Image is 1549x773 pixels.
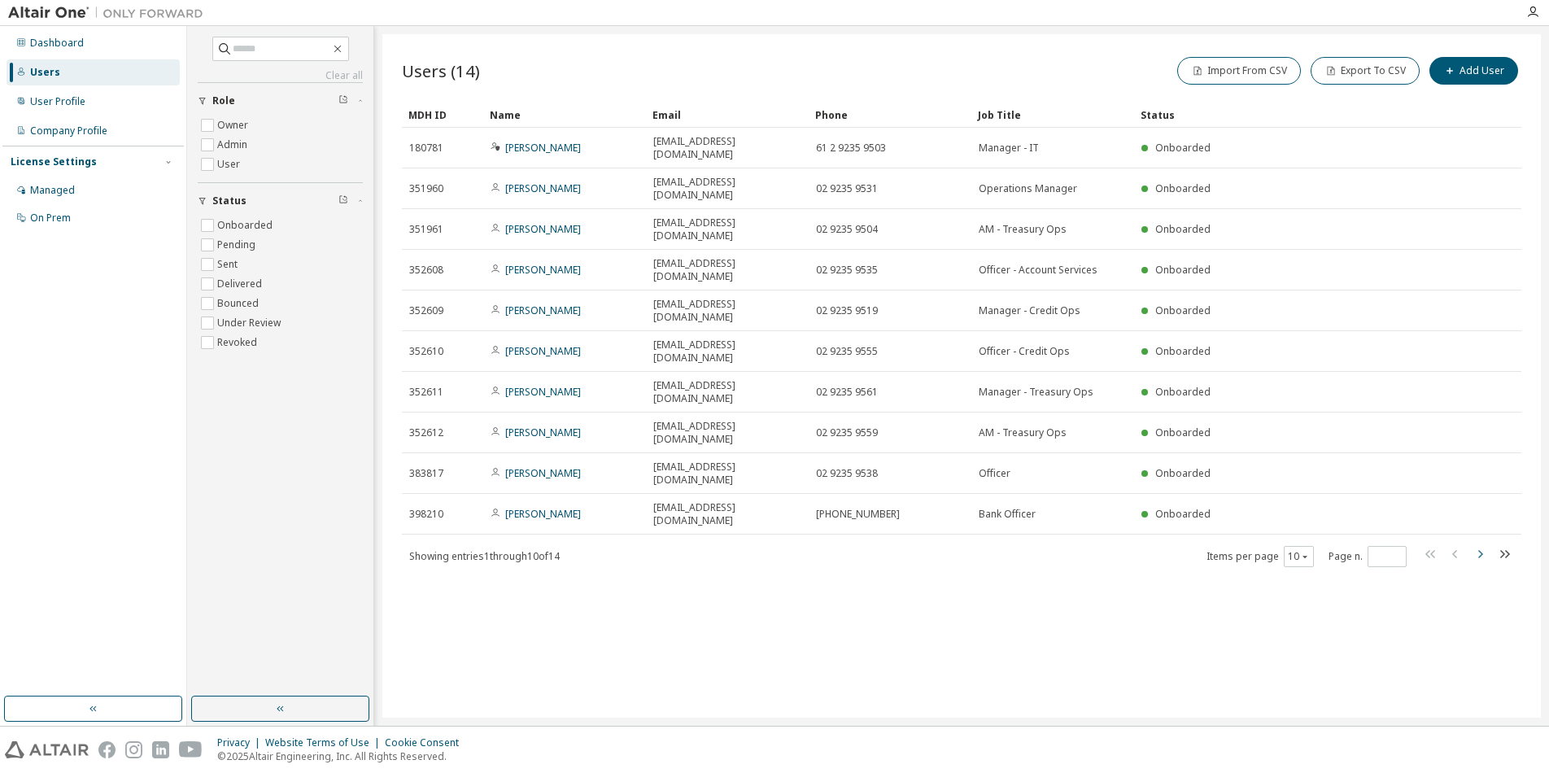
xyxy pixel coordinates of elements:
[179,741,203,758] img: youtube.svg
[265,736,385,749] div: Website Terms of Use
[11,155,97,168] div: License Settings
[409,426,443,439] span: 352612
[653,298,801,324] span: [EMAIL_ADDRESS][DOMAIN_NAME]
[653,461,801,487] span: [EMAIL_ADDRESS][DOMAIN_NAME]
[1429,57,1518,85] button: Add User
[409,182,443,195] span: 351960
[409,304,443,317] span: 352609
[505,385,581,399] a: [PERSON_NAME]
[652,102,802,128] div: Email
[653,257,801,283] span: [EMAIL_ADDRESS][DOMAIN_NAME]
[505,263,581,277] a: [PERSON_NAME]
[409,142,443,155] span: 180781
[125,741,142,758] img: instagram.svg
[212,194,247,207] span: Status
[1155,222,1211,236] span: Onboarded
[816,142,886,155] span: 61 2 9235 9503
[409,508,443,521] span: 398210
[217,294,262,313] label: Bounced
[505,344,581,358] a: [PERSON_NAME]
[1311,57,1420,85] button: Export To CSV
[217,333,260,352] label: Revoked
[653,176,801,202] span: [EMAIL_ADDRESS][DOMAIN_NAME]
[1155,426,1211,439] span: Onboarded
[979,264,1097,277] span: Officer - Account Services
[1155,263,1211,277] span: Onboarded
[198,83,363,119] button: Role
[1155,385,1211,399] span: Onboarded
[979,386,1093,399] span: Manager - Treasury Ops
[1155,466,1211,480] span: Onboarded
[979,304,1080,317] span: Manager - Credit Ops
[1155,507,1211,521] span: Onboarded
[30,124,107,138] div: Company Profile
[979,345,1070,358] span: Officer - Credit Ops
[217,255,241,274] label: Sent
[1155,304,1211,317] span: Onboarded
[1155,344,1211,358] span: Onboarded
[198,69,363,82] a: Clear all
[816,264,878,277] span: 02 9235 9535
[653,501,801,527] span: [EMAIL_ADDRESS][DOMAIN_NAME]
[1206,546,1314,567] span: Items per page
[978,102,1128,128] div: Job Title
[1155,141,1211,155] span: Onboarded
[409,467,443,480] span: 383817
[217,216,276,235] label: Onboarded
[1155,181,1211,195] span: Onboarded
[212,94,235,107] span: Role
[217,116,251,135] label: Owner
[490,102,639,128] div: Name
[816,508,900,521] span: [PHONE_NUMBER]
[505,507,581,521] a: [PERSON_NAME]
[505,304,581,317] a: [PERSON_NAME]
[217,135,251,155] label: Admin
[30,37,84,50] div: Dashboard
[1141,102,1437,128] div: Status
[979,182,1077,195] span: Operations Manager
[409,549,560,563] span: Showing entries 1 through 10 of 14
[409,264,443,277] span: 352608
[816,182,878,195] span: 02 9235 9531
[1177,57,1301,85] button: Import From CSV
[653,420,801,446] span: [EMAIL_ADDRESS][DOMAIN_NAME]
[979,223,1067,236] span: AM - Treasury Ops
[217,235,259,255] label: Pending
[30,66,60,79] div: Users
[8,5,212,21] img: Altair One
[505,426,581,439] a: [PERSON_NAME]
[653,379,801,405] span: [EMAIL_ADDRESS][DOMAIN_NAME]
[505,181,581,195] a: [PERSON_NAME]
[217,749,469,763] p: © 2025 Altair Engineering, Inc. All Rights Reserved.
[1329,546,1407,567] span: Page n.
[217,736,265,749] div: Privacy
[816,467,878,480] span: 02 9235 9538
[505,222,581,236] a: [PERSON_NAME]
[653,216,801,242] span: [EMAIL_ADDRESS][DOMAIN_NAME]
[30,184,75,197] div: Managed
[409,345,443,358] span: 352610
[98,741,116,758] img: facebook.svg
[338,94,348,107] span: Clear filter
[409,223,443,236] span: 351961
[979,426,1067,439] span: AM - Treasury Ops
[816,426,878,439] span: 02 9235 9559
[30,212,71,225] div: On Prem
[505,141,581,155] a: [PERSON_NAME]
[816,223,878,236] span: 02 9235 9504
[152,741,169,758] img: linkedin.svg
[217,274,265,294] label: Delivered
[409,386,443,399] span: 352611
[385,736,469,749] div: Cookie Consent
[816,304,878,317] span: 02 9235 9519
[505,466,581,480] a: [PERSON_NAME]
[815,102,965,128] div: Phone
[816,386,878,399] span: 02 9235 9561
[1288,550,1310,563] button: 10
[5,741,89,758] img: altair_logo.svg
[979,508,1036,521] span: Bank Officer
[979,142,1039,155] span: Manager - IT
[30,95,85,108] div: User Profile
[653,135,801,161] span: [EMAIL_ADDRESS][DOMAIN_NAME]
[217,313,284,333] label: Under Review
